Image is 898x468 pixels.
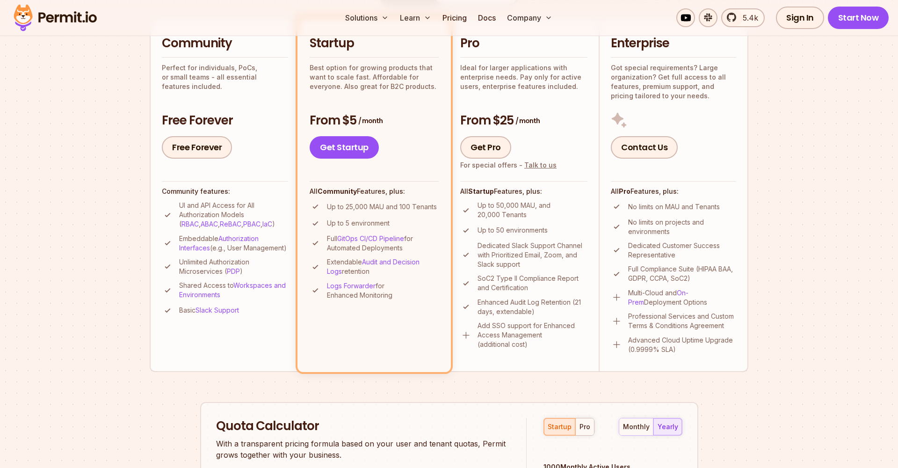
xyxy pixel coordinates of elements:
a: Audit and Decision Logs [327,258,420,275]
a: Get Pro [460,136,511,159]
p: Add SSO support for Enhanced Access Management (additional cost) [478,321,587,349]
h3: From $25 [460,112,587,129]
p: Ideal for larger applications with enterprise needs. Pay only for active users, enterprise featur... [460,63,587,91]
p: Enhanced Audit Log Retention (21 days, extendable) [478,298,587,316]
h3: Free Forever [162,112,288,129]
a: ABAC [201,220,218,228]
a: Authorization Interfaces [179,234,259,252]
h4: All Features, plus: [460,187,587,196]
p: Professional Services and Custom Terms & Conditions Agreement [628,312,736,330]
p: Best option for growing products that want to scale fast. Affordable for everyone. Also great for... [310,63,439,91]
a: Start Now [828,7,889,29]
p: With a transparent pricing formula based on your user and tenant quotas, Permit grows together wi... [216,438,510,461]
a: Docs [474,8,500,27]
p: Dedicated Slack Support Channel with Prioritized Email, Zoom, and Slack support [478,241,587,269]
h2: Enterprise [611,35,736,52]
p: SoC2 Type II Compliance Report and Certification [478,274,587,292]
p: Embeddable (e.g., User Management) [179,234,288,253]
a: PBAC [243,220,261,228]
a: IaC [262,220,272,228]
img: Permit logo [9,2,101,34]
span: / month [358,116,383,125]
h2: Quota Calculator [216,418,510,435]
strong: Startup [468,187,494,195]
p: Up to 25,000 MAU and 100 Tenants [327,202,437,212]
p: Up to 5 environment [327,219,390,228]
p: Advanced Cloud Uptime Upgrade (0.9999% SLA) [628,336,736,354]
a: Contact Us [611,136,678,159]
a: On-Prem [628,289,688,306]
a: RBAC [181,220,199,228]
p: Up to 50,000 MAU, and 20,000 Tenants [478,201,587,219]
p: Extendable retention [327,257,439,276]
p: Full for Automated Deployments [327,234,439,253]
p: Up to 50 environments [478,226,548,235]
p: Dedicated Customer Success Representative [628,241,736,260]
div: For special offers - [460,161,557,170]
p: Full Compliance Suite (HIPAA BAA, GDPR, CCPA, SoC2) [628,264,736,283]
p: Got special requirements? Large organization? Get full access to all features, premium support, a... [611,63,736,101]
a: Logs Forwarder [327,282,376,290]
span: / month [515,116,540,125]
a: Free Forever [162,136,232,159]
p: for Enhanced Monitoring [327,281,439,300]
div: monthly [623,422,650,431]
span: 5.4k [737,12,758,23]
div: pro [579,422,590,431]
p: No limits on projects and environments [628,218,736,236]
h3: From $5 [310,112,439,129]
h2: Startup [310,35,439,52]
p: Multi-Cloud and Deployment Options [628,288,736,307]
p: Perfect for individuals, PoCs, or small teams - all essential features included. [162,63,288,91]
p: Unlimited Authorization Microservices ( ) [179,257,288,276]
p: UI and API Access for All Authorization Models ( , , , , ) [179,201,288,229]
a: PDP [227,267,240,275]
strong: Community [318,187,357,195]
a: ReBAC [220,220,241,228]
strong: Pro [619,187,630,195]
h4: All Features, plus: [310,187,439,196]
a: Sign In [776,7,824,29]
button: Solutions [341,8,392,27]
button: Learn [396,8,435,27]
p: No limits on MAU and Tenants [628,202,720,212]
p: Shared Access to [179,281,288,300]
h4: All Features, plus: [611,187,736,196]
a: Pricing [439,8,471,27]
p: Basic [179,306,239,315]
a: GitOps CI/CD Pipeline [337,234,404,242]
a: Talk to us [524,161,557,169]
h2: Pro [460,35,587,52]
h4: Community features: [162,187,288,196]
button: Company [503,8,556,27]
h2: Community [162,35,288,52]
a: Get Startup [310,136,379,159]
a: 5.4k [721,8,765,27]
a: Slack Support [196,306,239,314]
